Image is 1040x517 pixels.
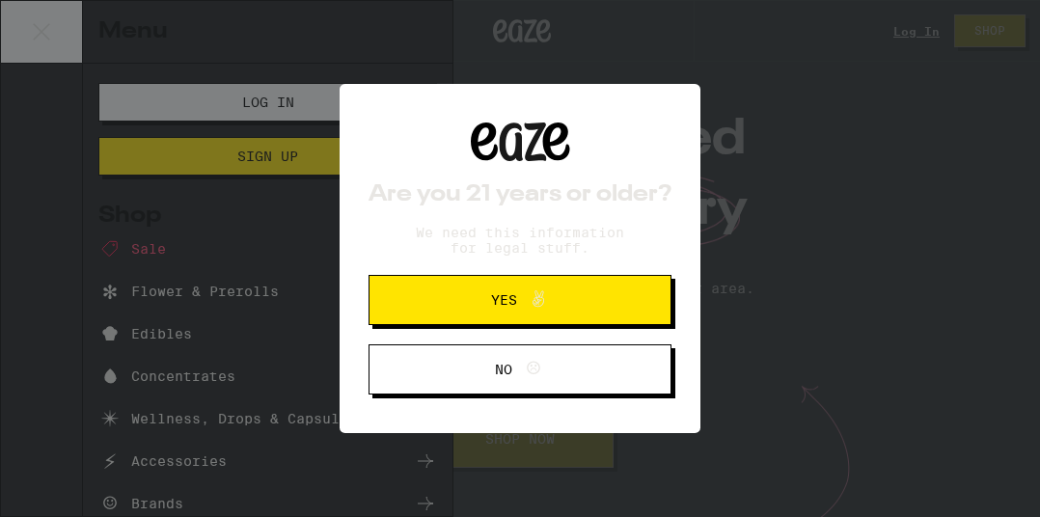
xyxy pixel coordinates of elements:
span: No [495,363,512,376]
button: No [369,344,671,395]
h2: Are you 21 years or older? [369,183,671,206]
span: Yes [491,293,517,307]
button: Yes [369,275,671,325]
p: We need this information for legal stuff. [399,225,641,256]
span: Hi. Need any help? [12,14,139,29]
